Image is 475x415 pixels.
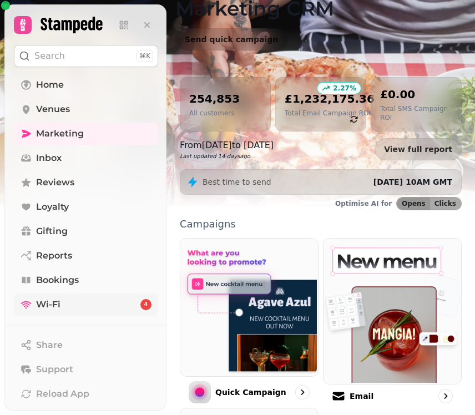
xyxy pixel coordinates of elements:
span: 4 [144,301,148,308]
p: 2.27 % [333,84,356,93]
p: Total SMS Campaign ROI [380,104,452,122]
a: Quick CampaignQuick Campaign [180,238,319,403]
p: Search [34,49,65,63]
span: Clicks [434,200,456,207]
p: Quick Campaign [215,387,286,398]
p: Last updated 14 days ago [180,152,274,160]
a: Reviews [14,171,158,194]
button: Send quick campaign [175,28,287,50]
h2: £0.00 [380,87,452,102]
svg: go to [297,387,308,398]
span: Venues [36,103,70,116]
svg: go to [440,391,451,402]
span: Gifting [36,225,68,238]
a: Wi-Fi4 [14,293,158,316]
span: Opens [402,200,426,207]
a: Bookings [14,269,158,291]
span: Home [36,78,64,92]
span: Marketing [36,127,84,140]
a: Home [14,74,158,96]
a: Reports [14,245,158,267]
button: Reload App [14,383,158,405]
span: Inbox [36,151,62,165]
a: Loyalty [14,196,158,218]
p: Email [350,391,373,402]
a: View full report [375,138,462,160]
p: Total Email Campaign ROI [285,109,375,118]
span: Support [36,363,73,376]
span: Bookings [36,274,79,287]
p: Optimise AI for [335,199,392,208]
span: Reload App [36,387,89,401]
span: Reviews [36,176,74,189]
div: ⌘K [137,50,153,62]
h2: 254,853 [189,91,240,107]
button: Opens [397,198,430,210]
p: Best time to send [203,176,271,188]
span: Reports [36,249,72,262]
p: All customers [189,109,240,118]
a: Gifting [14,220,158,242]
span: Send quick campaign [185,36,278,43]
a: Inbox [14,147,158,169]
span: Wi-Fi [36,298,60,311]
span: Share [36,338,63,352]
h2: £1,232,175.36 [285,91,375,107]
button: Support [14,358,158,381]
img: Email [322,237,460,383]
p: From [DATE] to [DATE] [180,139,274,152]
button: Search⌘K [14,45,158,67]
span: [DATE] 10AM GMT [373,178,452,186]
a: Marketing [14,123,158,145]
span: Loyalty [36,200,69,214]
a: Venues [14,98,158,120]
img: Quick Campaign [179,237,317,375]
button: refresh [345,110,363,129]
button: Share [14,334,158,356]
a: EmailEmail [323,238,462,403]
button: Clicks [430,198,461,210]
p: Campaigns [180,219,462,229]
